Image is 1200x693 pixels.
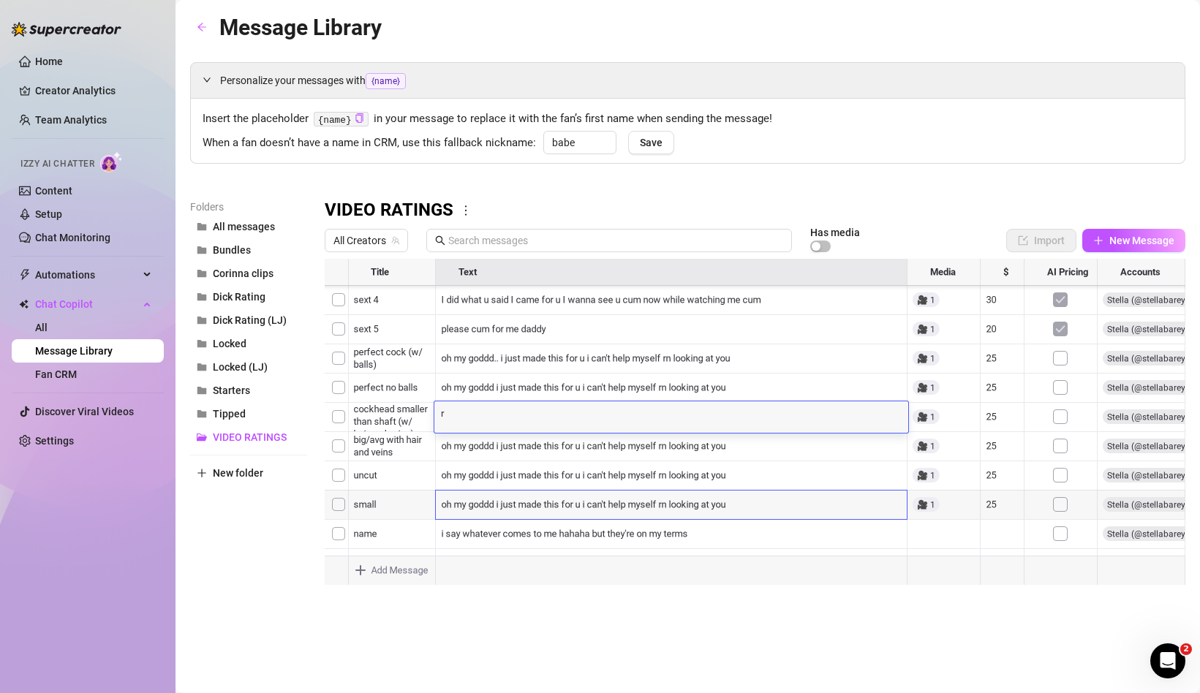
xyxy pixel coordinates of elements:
[190,332,307,355] button: Locked
[35,79,152,102] a: Creator Analytics
[213,314,287,326] span: Dick Rating (LJ)
[35,292,139,316] span: Chat Copilot
[213,338,246,349] span: Locked
[197,385,207,395] span: folder
[628,131,674,154] button: Save
[213,221,275,232] span: All messages
[213,408,246,420] span: Tipped
[197,221,207,232] span: folder
[1150,643,1185,678] iframe: Intercom live chat
[190,262,307,285] button: Corinna clips
[190,199,307,215] article: Folders
[190,379,307,402] button: Starters
[325,199,453,222] h3: VIDEO RATINGS
[197,292,207,302] span: folder
[1180,643,1192,655] span: 2
[35,208,62,220] a: Setup
[20,157,94,171] span: Izzy AI Chatter
[190,461,307,485] button: New folder
[810,228,860,237] article: Has media
[197,432,207,442] span: folder-open
[197,468,207,478] span: plus
[35,56,63,67] a: Home
[213,244,251,256] span: Bundles
[100,151,123,173] img: AI Chatter
[35,322,48,333] a: All
[203,110,1173,128] span: Insert the placeholder in your message to replace it with the fan’s first name when sending the m...
[220,72,1173,89] span: Personalize your messages with
[197,245,207,255] span: folder
[191,63,1185,98] div: Personalize your messages with{name}
[219,10,382,45] article: Message Library
[1093,235,1103,246] span: plus
[314,112,369,127] code: {name}
[35,406,134,417] a: Discover Viral Videos
[355,113,364,124] button: Click to Copy
[35,263,139,287] span: Automations
[459,204,472,217] span: more
[12,22,121,37] img: logo-BBDzfeDw.svg
[190,308,307,332] button: Dick Rating (LJ)
[1109,235,1174,246] span: New Message
[203,135,536,152] span: When a fan doesn’t have a name in CRM, use this fallback nickname:
[213,291,265,303] span: Dick Rating
[190,238,307,262] button: Bundles
[213,268,273,279] span: Corinna clips
[213,467,263,479] span: New folder
[213,431,287,443] span: VIDEO RATINGS
[35,435,74,447] a: Settings
[1006,229,1076,252] button: Import
[19,269,31,281] span: thunderbolt
[19,299,29,309] img: Chat Copilot
[1082,229,1185,252] button: New Message
[355,113,364,123] span: copy
[197,22,207,32] span: arrow-left
[366,73,406,89] span: {name}
[35,345,113,357] a: Message Library
[190,285,307,308] button: Dick Rating
[640,137,663,148] span: Save
[35,232,110,243] a: Chat Monitoring
[434,406,908,419] textarea: r
[203,75,211,84] span: expanded
[190,355,307,379] button: Locked (LJ)
[197,338,207,349] span: folder
[35,185,72,197] a: Content
[197,362,207,372] span: folder
[213,385,250,396] span: Starters
[190,402,307,425] button: Tipped
[190,425,307,449] button: VIDEO RATINGS
[35,114,107,126] a: Team Analytics
[197,268,207,279] span: folder
[391,236,400,245] span: team
[190,215,307,238] button: All messages
[213,361,268,373] span: Locked (LJ)
[197,409,207,419] span: folder
[333,230,399,251] span: All Creators
[448,232,783,249] input: Search messages
[435,235,445,246] span: search
[35,368,77,380] a: Fan CRM
[197,315,207,325] span: folder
